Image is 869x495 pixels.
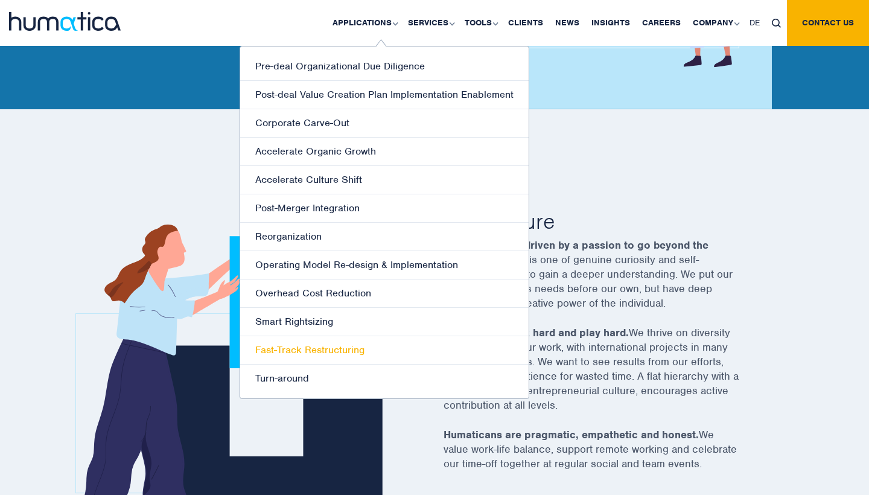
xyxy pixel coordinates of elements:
a: Accelerate Organic Growth [240,138,529,166]
p: We value work-life balance, support remote working and celebrate our time-off together at regular... [444,427,769,486]
p: We thrive on diversity in our team and our work, with international projects in many different in... [444,325,769,427]
a: Corporate Carve-Out [240,109,529,138]
a: Turn-around [240,365,529,392]
strong: Humaticans work hard and play hard. [444,326,629,339]
span: DE [750,18,760,28]
strong: Humaticans are driven by a passion to go beyond the norm. [444,238,708,266]
h2: Our Culture [444,207,769,235]
a: Post-Merger Integration [240,194,529,223]
a: Smart Rightsizing [240,308,529,336]
a: Post-deal Value Creation Plan Implementation Enablement [240,81,529,109]
h6: Join us [444,179,769,189]
a: Fast-Track Restructuring [240,336,529,365]
p: Our culture is one of genuine curiosity and self-motivated inquiry to gain a deeper understanding... [444,238,769,325]
strong: Humaticans are pragmatic, empathetic and honest. [444,428,699,441]
a: Pre-deal Organizational Due Diligence [240,53,529,81]
a: Operating Model Re-design & Implementation [240,251,529,279]
img: search_icon [772,19,781,28]
a: Accelerate Culture Shift [240,166,529,194]
a: Overhead Cost Reduction [240,279,529,308]
img: logo [9,12,121,31]
a: Reorganization [240,223,529,251]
